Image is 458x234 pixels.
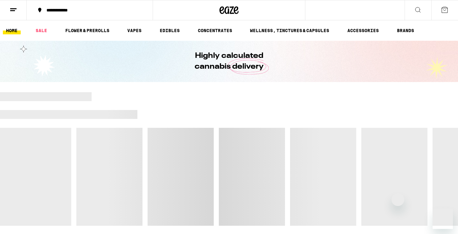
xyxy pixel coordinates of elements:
iframe: Close message [392,193,404,206]
iframe: Button to launch messaging window [433,209,453,229]
a: BRANDS [394,27,417,34]
a: VAPES [124,27,145,34]
a: ACCESSORIES [344,27,382,34]
a: HOME [3,27,21,34]
a: EDIBLES [156,27,183,34]
a: SALE [32,27,50,34]
a: FLOWER & PREROLLS [62,27,113,34]
a: CONCENTRATES [195,27,235,34]
a: WELLNESS, TINCTURES & CAPSULES [247,27,332,34]
h1: Highly calculated cannabis delivery [177,51,281,72]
